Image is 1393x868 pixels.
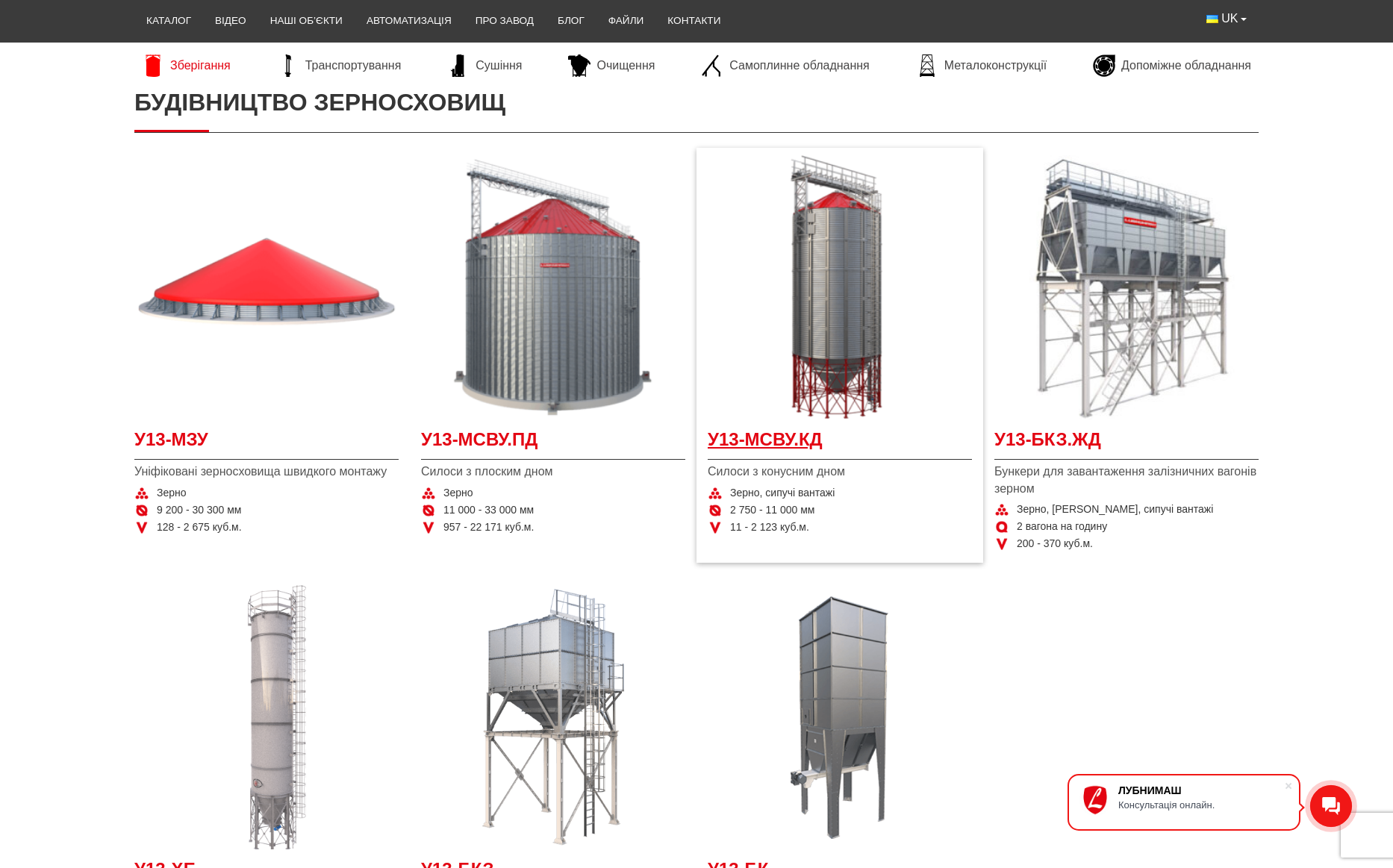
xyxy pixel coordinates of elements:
div: Консультація онлайн. [1118,799,1284,811]
a: Зберігання [134,54,238,77]
a: Блог [546,4,596,37]
span: 2 750 - 11 000 мм [730,503,814,518]
span: Силоси з конусним дном [708,463,972,480]
span: 957 - 22 171 куб.м. [443,520,534,535]
span: Очищення [596,57,655,74]
span: 11 000 - 33 000 мм [443,503,534,518]
h1: Будівництво зерносховищ [134,73,1259,132]
span: Металоконструкції [944,57,1047,74]
a: Каталог [134,4,203,37]
span: Зберігання [170,57,231,74]
a: Металоконструкції [909,54,1054,77]
span: Зерно [157,486,187,501]
span: Зерно [443,486,473,501]
span: Самоплинне обладнання [729,57,869,74]
span: Транспортування [305,57,402,74]
a: Допоміжне обладнання [1085,54,1259,77]
a: Самоплинне обладнання [694,54,876,77]
a: У13-МЗУ [134,427,399,460]
a: У13-БКЗ.ЖД [994,427,1259,460]
a: Контакти [655,4,732,37]
button: UK [1194,4,1259,33]
a: Автоматизація [355,4,464,37]
span: UK [1221,10,1238,27]
a: У13-МСВУ.ПД [421,427,685,460]
span: Бункери для завантаження залізничних вагонів зерном [994,463,1259,497]
span: Допоміжне обладнання [1121,57,1251,74]
span: Уніфіковані зерносховища швидкого монтажу [134,463,399,480]
a: Сушіння [440,54,529,77]
span: Зерно, сипучі вантажі [730,486,835,501]
span: Сушіння [476,57,522,74]
a: Про завод [464,4,546,37]
a: Транспортування [269,54,409,77]
span: 128 - 2 675 куб.м. [157,520,242,535]
span: 11 - 2 123 куб.м. [730,520,809,535]
span: 2 вагона на годину [1017,519,1107,534]
span: Зерно, [PERSON_NAME], сипучі вантажі [1017,502,1213,517]
a: Відео [203,4,258,37]
a: Наші об’єкти [258,4,355,37]
div: ЛУБНИМАШ [1118,784,1284,796]
span: 200 - 370 куб.м. [1017,537,1093,552]
a: У13-МСВУ.КД [708,427,972,460]
img: Українська [1206,15,1218,23]
span: Силоси з плоским дном [421,463,685,480]
span: 9 200 - 30 300 мм [157,503,241,518]
a: Очищення [561,54,662,77]
a: Файли [596,4,656,37]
